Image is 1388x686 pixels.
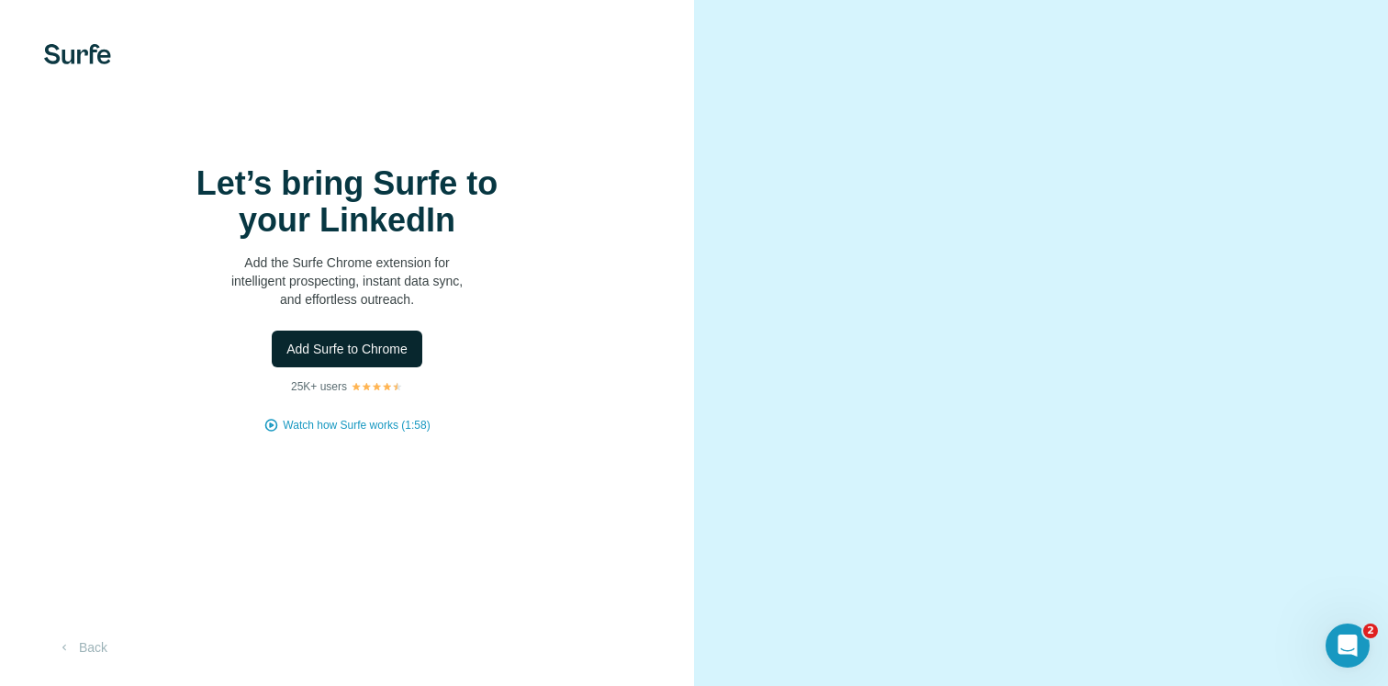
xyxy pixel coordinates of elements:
button: Add Surfe to Chrome [272,331,422,367]
span: Add Surfe to Chrome [286,340,408,358]
button: Watch how Surfe works (1:58) [283,417,430,433]
span: 2 [1363,624,1378,638]
p: Add the Surfe Chrome extension for intelligent prospecting, instant data sync, and effortless out... [163,253,531,309]
iframe: Intercom live chat [1326,624,1370,668]
img: Rating Stars [351,381,403,392]
h1: Let’s bring Surfe to your LinkedIn [163,165,531,239]
p: 25K+ users [291,378,347,395]
img: Surfe's logo [44,44,111,64]
button: Back [44,631,120,664]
